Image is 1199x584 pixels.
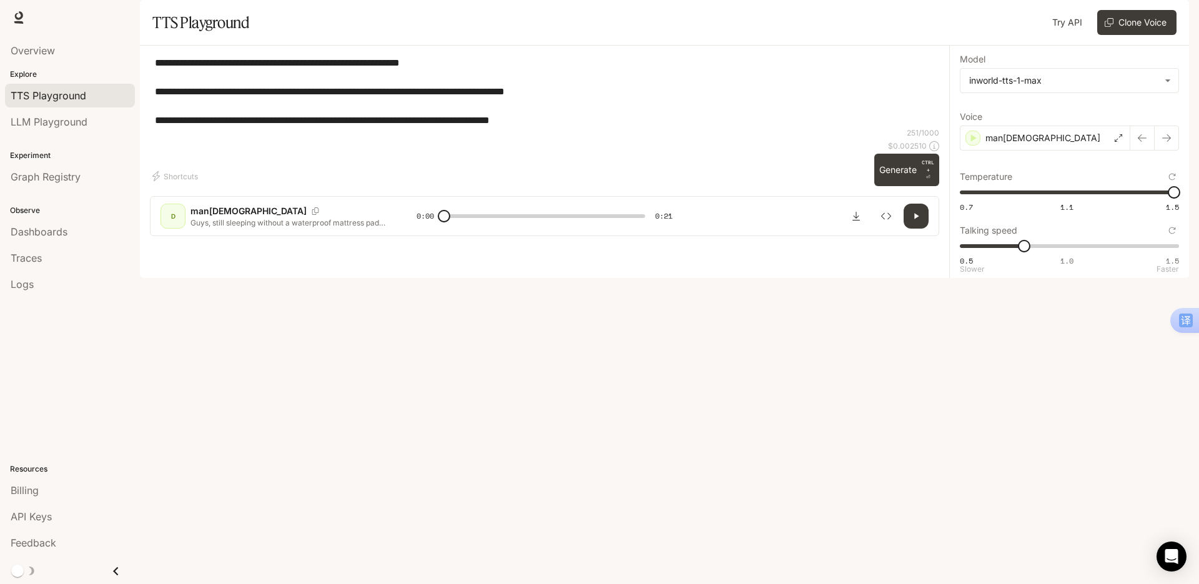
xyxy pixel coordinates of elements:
[1166,202,1179,212] span: 1.5
[152,10,249,35] h1: TTS Playground
[960,112,982,121] p: Voice
[1166,255,1179,266] span: 1.5
[985,132,1100,144] p: man[DEMOGRAPHIC_DATA]
[969,74,1158,87] div: inworld-tts-1-max
[874,154,939,186] button: GenerateCTRL +⏎
[1060,255,1073,266] span: 1.0
[1157,542,1187,572] div: Open Intercom Messenger
[960,69,1178,92] div: inworld-tts-1-max
[150,166,203,186] button: Shortcuts
[1165,170,1179,184] button: Reset to default
[655,210,673,222] span: 0:21
[844,204,869,229] button: Download audio
[417,210,434,222] span: 0:00
[960,255,973,266] span: 0.5
[1060,202,1073,212] span: 1.1
[163,206,183,226] div: D
[907,127,939,138] p: 251 / 1000
[960,55,985,64] p: Model
[960,226,1017,235] p: Talking speed
[1165,224,1179,237] button: Reset to default
[922,159,934,174] p: CTRL +
[960,172,1012,181] p: Temperature
[190,205,307,217] p: man[DEMOGRAPHIC_DATA]
[307,207,324,215] button: Copy Voice ID
[960,265,985,273] p: Slower
[874,204,899,229] button: Inspect
[922,159,934,181] p: ⏎
[1097,10,1177,35] button: Clone Voice
[1157,265,1179,273] p: Faster
[888,141,927,151] p: $ 0.002510
[190,217,387,228] p: Guys, still sleeping without a waterproof mattress pad? You’re basically sleeping on years of swe...
[1047,10,1087,35] a: Try API
[960,202,973,212] span: 0.7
